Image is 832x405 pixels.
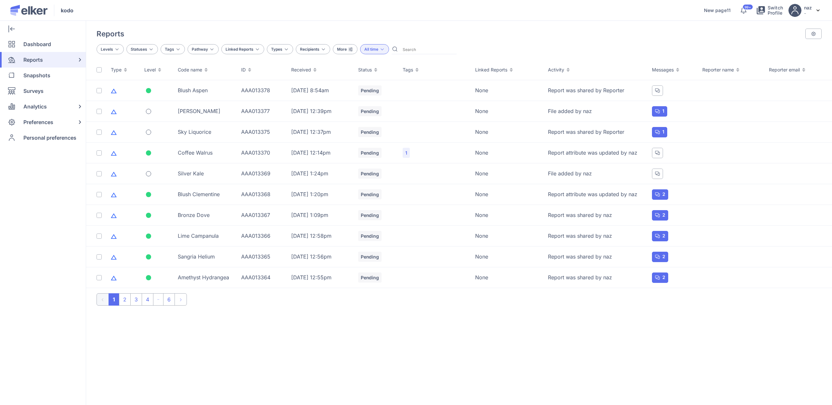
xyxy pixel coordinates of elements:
[241,274,283,281] div: AAA013364
[655,88,660,93] img: message
[221,44,264,54] button: Linked Reports
[291,129,350,135] p: [DATE] 12:37pm
[291,171,350,177] p: [DATE] 1:24pm
[361,87,379,94] span: Pending
[241,253,283,260] div: AAA013365
[300,47,319,52] span: Recipients
[662,232,665,239] span: 2
[662,274,665,281] span: 2
[111,254,117,260] img: icon
[111,171,117,177] img: icon
[548,108,592,114] span: File added by naz
[704,8,731,13] a: New page11
[475,170,540,177] div: None
[655,213,660,218] img: message
[548,274,612,281] span: Report was shared by naz
[175,293,187,306] button: Go to next page
[23,36,51,52] span: Dashboard
[769,67,822,73] div: Reporter email
[111,150,117,156] img: icon
[475,191,540,198] div: None
[111,130,117,135] img: icon
[548,170,592,177] span: File added by naz
[662,108,664,115] span: 1
[111,213,117,219] img: icon
[130,293,142,306] li: page 3
[361,233,379,239] span: Pending
[97,29,124,38] h4: Reports
[475,232,540,239] div: None
[291,212,350,218] p: [DATE] 1:09pm
[23,68,50,83] span: Snapshots
[291,87,350,94] p: [DATE] 8:54am
[291,233,350,239] p: [DATE] 12:58pm
[161,44,185,54] button: Tags
[655,130,660,135] img: message
[271,47,282,52] span: Types
[111,109,117,115] img: icon
[178,128,233,135] div: Sky Liquorice
[10,5,47,16] img: Elker
[178,149,233,156] div: Coffee Walrus
[291,108,350,114] p: [DATE] 12:39pm
[745,6,751,9] span: 99+
[403,67,467,73] div: Tags
[296,44,330,54] button: Recipients
[267,44,293,54] button: Types
[655,275,660,280] img: message
[662,211,665,219] span: 2
[337,47,347,52] span: More
[131,47,147,52] span: Statuses
[192,47,208,52] span: Pathway
[241,211,283,219] div: AAA013367
[361,191,379,198] span: Pending
[241,87,283,94] div: AAA013378
[126,44,158,54] button: Statuses
[109,293,119,306] li: page 1
[475,211,540,219] div: None
[178,274,233,281] div: Amethyst Hydrangea
[358,67,395,73] div: Status
[548,191,637,197] span: Report attribute was updated by naz
[655,234,660,239] img: message
[405,150,407,156] span: 1
[291,67,350,73] div: Received
[23,83,44,99] span: Surveys
[178,108,233,115] div: [PERSON_NAME]
[400,44,456,54] input: Search
[548,129,624,135] span: Report was shared by Reporter
[475,253,540,260] div: None
[226,47,253,52] span: Linked Reports
[548,233,612,239] span: Report was shared by naz
[361,212,379,219] span: Pending
[241,67,283,73] div: ID
[655,192,660,197] img: message
[111,192,117,198] img: icon
[111,275,117,281] img: icon
[475,128,540,135] div: None
[111,234,117,239] img: icon
[241,232,283,239] div: AAA013366
[291,150,350,156] p: [DATE] 12:14pm
[662,253,665,260] span: 2
[548,87,624,94] span: Report was shared by Reporter
[23,114,53,130] span: Preferences
[804,10,812,16] p: -
[548,212,612,218] span: Report was shared by naz
[788,4,801,17] img: avatar
[655,254,660,259] img: message
[241,128,283,135] div: AAA013375
[548,67,644,73] div: Activity
[178,191,233,198] div: Blush Clementine
[101,47,113,52] span: Levels
[361,171,379,177] span: Pending
[188,44,219,54] button: Pathway
[97,293,109,306] button: Go to previous page
[475,149,540,156] div: None
[291,254,350,260] p: [DATE] 12:56pm
[816,9,820,11] img: svg%3e
[111,67,136,73] div: Type
[97,44,124,54] button: Levels
[163,293,175,306] li: page 6
[333,44,357,54] button: More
